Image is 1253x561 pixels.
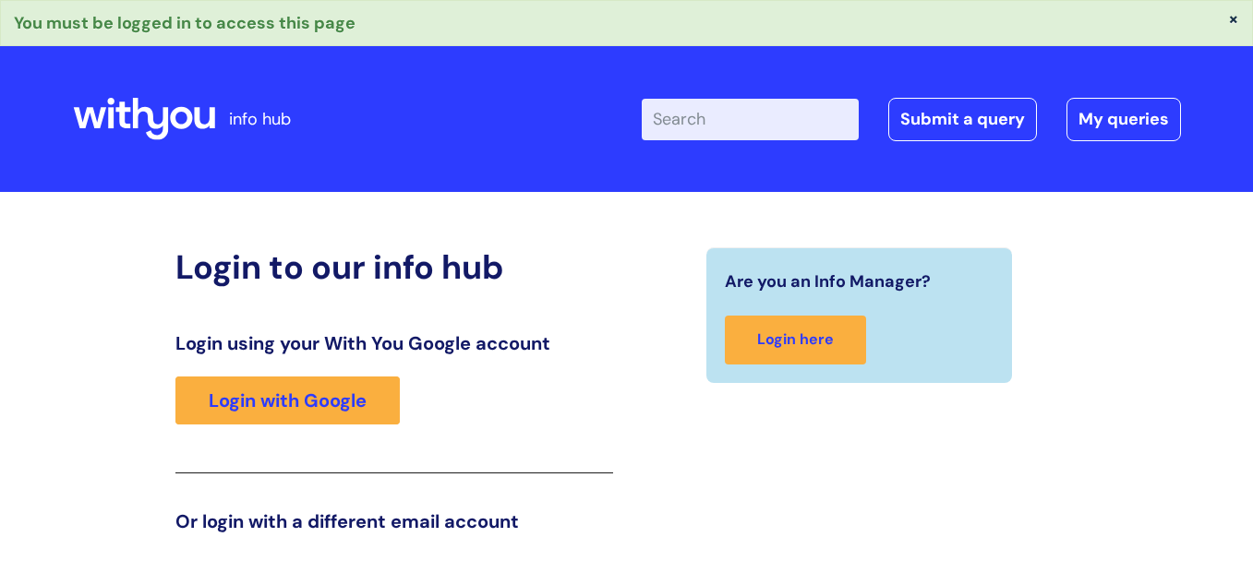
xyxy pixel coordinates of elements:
a: My queries [1066,98,1181,140]
p: info hub [229,104,291,134]
a: Submit a query [888,98,1037,140]
h3: Login using your With You Google account [175,332,613,354]
input: Search [642,99,859,139]
h2: Login to our info hub [175,247,613,287]
a: Login here [725,316,866,364]
h3: Or login with a different email account [175,510,613,532]
span: Are you an Info Manager? [725,267,931,296]
button: × [1228,10,1239,27]
a: Login with Google [175,376,400,424]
